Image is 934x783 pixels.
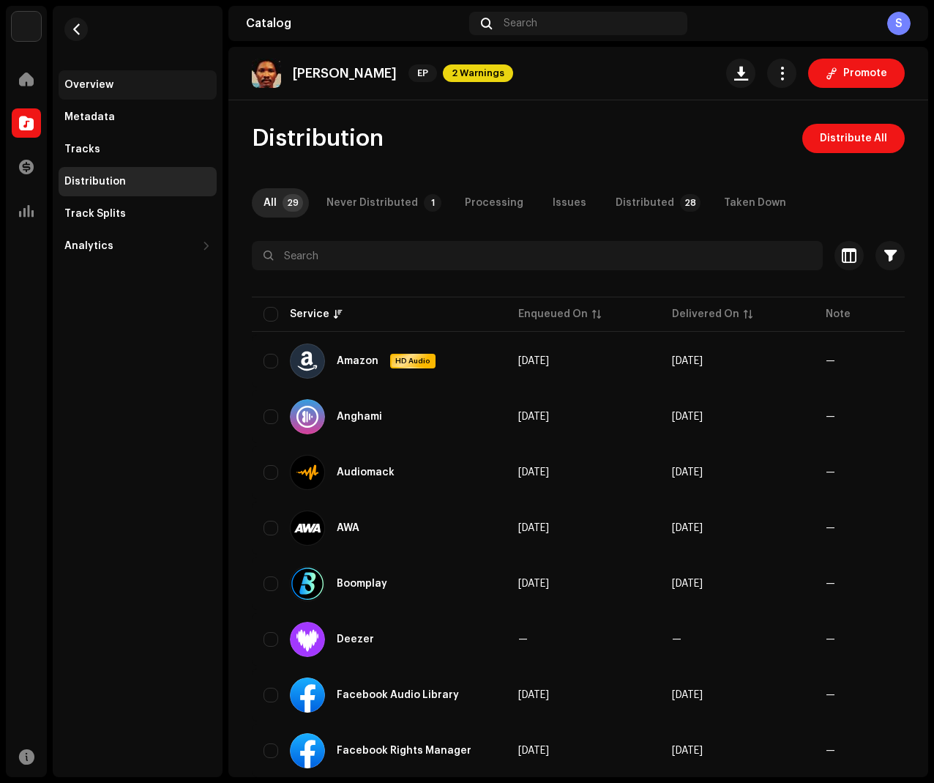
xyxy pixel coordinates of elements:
[64,144,100,155] div: Tracks
[337,579,387,589] div: Boomplay
[616,188,674,218] div: Distributed
[59,103,217,132] re-m-nav-item: Metadata
[392,356,434,366] span: HD Audio
[504,18,537,29] span: Search
[826,690,835,700] re-a-table-badge: —
[246,18,463,29] div: Catalog
[518,467,549,478] span: Sep 30, 2025
[337,634,374,645] div: Deezer
[443,64,513,82] span: 2 Warnings
[59,70,217,100] re-m-nav-item: Overview
[808,59,905,88] button: Promote
[326,188,418,218] div: Never Distributed
[826,412,835,422] re-a-table-badge: —
[64,79,113,91] div: Overview
[59,167,217,196] re-m-nav-item: Distribution
[337,746,471,756] div: Facebook Rights Manager
[337,690,459,700] div: Facebook Audio Library
[802,124,905,153] button: Distribute All
[826,356,835,366] re-a-table-badge: —
[264,188,277,218] div: All
[826,523,835,533] re-a-table-badge: —
[553,188,586,218] div: Issues
[843,59,887,88] span: Promote
[826,579,835,589] re-a-table-badge: —
[12,12,41,41] img: acab2465-393a-471f-9647-fa4d43662784
[672,746,703,756] span: Sep 30, 2025
[518,307,588,322] div: Enqueued On
[64,208,126,220] div: Track Splits
[290,307,329,322] div: Service
[887,12,911,35] div: S
[672,690,703,700] span: Sep 30, 2025
[820,124,887,153] span: Distribute All
[672,412,703,422] span: Sep 30, 2025
[337,412,382,422] div: Anghami
[672,634,681,645] span: —
[64,176,126,188] div: Distribution
[252,59,281,88] img: 1f88c71c-ee7a-46dd-966e-6f600e3803cf
[826,746,835,756] re-a-table-badge: —
[672,356,703,366] span: Sep 30, 2025
[724,188,786,218] div: Taken Down
[59,135,217,164] re-m-nav-item: Tracks
[518,579,549,589] span: Sep 30, 2025
[408,64,437,82] span: EP
[672,523,703,533] span: Sep 30, 2025
[672,467,703,478] span: Sep 30, 2025
[518,634,528,645] span: —
[518,412,549,422] span: Sep 30, 2025
[518,690,549,700] span: Sep 30, 2025
[826,467,835,478] re-a-table-badge: —
[337,356,378,366] div: Amazon
[252,124,384,153] span: Distribution
[252,241,823,270] input: Search
[826,634,835,645] re-a-table-badge: —
[337,467,395,478] div: Audiomack
[59,231,217,261] re-m-nav-dropdown: Analytics
[283,194,303,212] p-badge: 29
[680,194,700,212] p-badge: 28
[518,746,549,756] span: Sep 30, 2025
[465,188,523,218] div: Processing
[293,66,397,81] p: [PERSON_NAME]
[518,523,549,533] span: Sep 30, 2025
[337,523,359,533] div: AWA
[59,199,217,229] re-m-nav-item: Track Splits
[518,356,549,366] span: Sep 30, 2025
[672,307,739,322] div: Delivered On
[672,579,703,589] span: Sep 30, 2025
[64,111,115,123] div: Metadata
[64,240,113,252] div: Analytics
[424,194,441,212] p-badge: 1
